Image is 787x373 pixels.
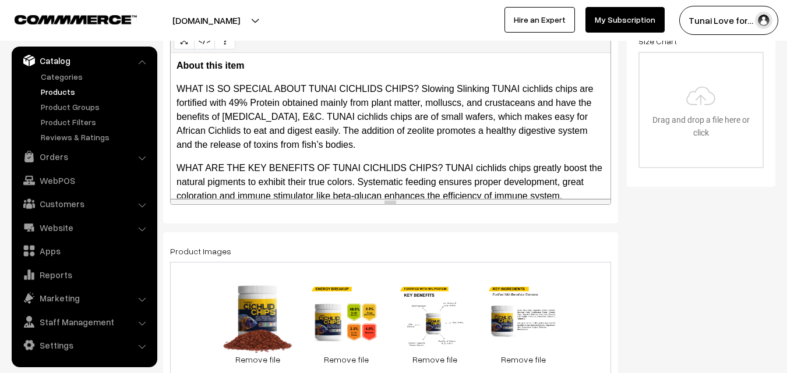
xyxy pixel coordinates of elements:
button: Tunai Love for… [679,6,778,35]
img: COMMMERCE [15,15,137,24]
a: Product Filters [38,116,153,128]
a: Categories [38,70,153,83]
label: Product Images [170,245,231,257]
p: WHAT ARE THE KEY BENEFITS OF TUNAI CICHLIDS CHIPS? TUNAI cichlids chips greatly boost the natural... [177,161,605,203]
a: Reviews & Ratings [38,131,153,143]
img: user [755,12,772,29]
b: About this item [177,61,244,70]
p: WHAT IS SO SPECIAL ABOUT TUNAI CICHLIDS CHIPS? Slowing Slinking TUNAI cichlids chips are fortifie... [177,82,605,152]
div: resize [171,199,610,204]
a: Reports [15,264,153,285]
a: Hire an Expert [504,7,575,33]
a: Remove file [223,353,292,365]
a: Customers [15,193,153,214]
a: Product Groups [38,101,153,113]
a: COMMMERCE [15,12,117,26]
a: Catalog [15,50,153,71]
a: My Subscription [585,7,665,33]
a: Apps [15,240,153,261]
a: Orders [15,146,153,167]
button: [DOMAIN_NAME] [132,6,281,35]
a: WebPOS [15,170,153,191]
a: Settings [15,335,153,356]
a: Remove file [311,353,381,365]
a: Remove file [488,353,558,365]
label: Size Chart [638,35,677,47]
a: Remove file [400,353,470,365]
a: Staff Management [15,311,153,332]
a: Website [15,217,153,238]
a: Products [38,86,153,98]
a: Marketing [15,287,153,308]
